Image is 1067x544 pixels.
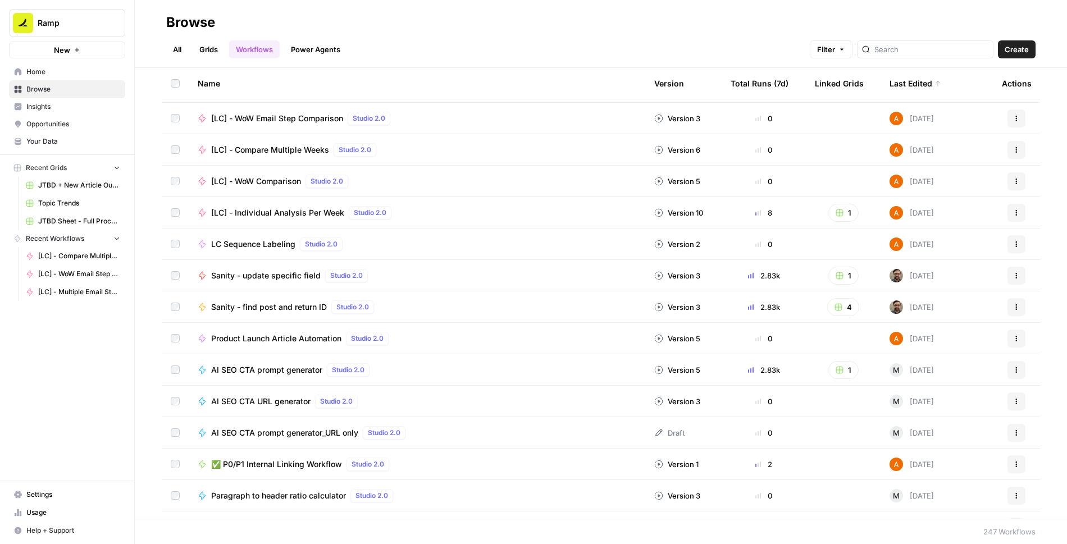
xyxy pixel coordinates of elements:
a: JTBD Sheet - Full Process [21,212,125,230]
div: [DATE] [890,489,934,502]
a: [LC] - WoW Email Step Comparison [21,265,125,283]
div: [DATE] [890,332,934,345]
div: [DATE] [890,175,934,188]
div: Version 3 [654,270,700,281]
div: 0 [731,176,797,187]
span: Settings [26,490,120,500]
span: [LC] - WoW Email Step Comparison [211,113,343,124]
img: Ramp Logo [13,13,33,33]
div: [DATE] [890,237,934,251]
div: Version 2 [654,239,700,250]
button: Filter [810,40,852,58]
div: 0 [731,239,797,250]
a: [LC] - Multiple Email Step Comparison [21,283,125,301]
span: Studio 2.0 [339,145,371,155]
div: 0 [731,333,797,344]
button: Create [998,40,1036,58]
span: Studio 2.0 [351,333,384,344]
div: [DATE] [890,112,934,125]
div: Version 5 [654,364,700,376]
span: Insights [26,102,120,112]
div: Name [198,68,636,99]
div: 2 [731,459,797,470]
div: Browse [166,13,215,31]
div: Actions [1002,68,1032,99]
span: M [893,396,900,407]
span: Recent Workflows [26,234,84,244]
span: ✅ P0/P1 Internal Linking Workflow [211,459,342,470]
span: Sanity - update specific field [211,270,321,281]
div: 0 [731,396,797,407]
a: Insights [9,98,125,116]
a: ✅ P0/P1 Internal Linking WorkflowStudio 2.0 [198,458,636,471]
div: 0 [731,490,797,501]
a: [LC] - WoW ComparisonStudio 2.0 [198,175,636,188]
span: Paragraph to header ratio calculator [211,490,346,501]
div: 2.83k [731,270,797,281]
button: 4 [827,298,859,316]
button: 1 [828,267,859,285]
div: Version 10 [654,207,703,218]
div: Version 3 [654,301,700,313]
span: [LC] - Multiple Email Step Comparison [38,287,120,297]
span: Sanity - find post and return ID [211,301,327,313]
div: 0 [731,113,797,124]
span: Studio 2.0 [305,239,338,249]
span: Your Data [26,136,120,147]
div: 0 [731,427,797,438]
span: Ramp [38,17,106,29]
img: w3u4o0x674bbhdllp7qjejaf0yui [890,300,903,314]
span: New [54,44,70,56]
a: All [166,40,188,58]
a: AI SEO CTA URL generatorStudio 2.0 [198,395,636,408]
span: Studio 2.0 [320,396,353,406]
span: JTBD + New Article Output [38,180,120,190]
div: [DATE] [890,395,934,408]
a: Browse [9,80,125,98]
a: [LC] - Compare Multiple WeeksStudio 2.0 [198,143,636,157]
button: Recent Grids [9,159,125,176]
img: w3u4o0x674bbhdllp7qjejaf0yui [890,269,903,282]
div: Version 1 [654,459,699,470]
span: [LC] - WoW Email Step Comparison [38,269,120,279]
span: AI SEO CTA URL generator [211,396,311,407]
span: Recent Grids [26,163,67,173]
button: 1 [828,361,859,379]
div: 0 [731,144,797,156]
div: Version 3 [654,490,700,501]
a: AI SEO CTA prompt generator_URL onlyStudio 2.0 [198,426,636,440]
img: i32oznjerd8hxcycc1k00ct90jt3 [890,143,903,157]
div: 2.83k [731,364,797,376]
a: Paragraph to header ratio calculatorStudio 2.0 [198,489,636,502]
a: Your Data [9,132,125,150]
div: Version [654,68,684,99]
div: Version 6 [654,144,700,156]
span: LC Sequence Labeling [211,239,295,250]
div: Version 5 [654,176,700,187]
div: Version 3 [654,113,700,124]
img: i32oznjerd8hxcycc1k00ct90jt3 [890,112,903,125]
div: Total Runs (7d) [731,68,788,99]
input: Search [874,44,988,55]
span: [LC] - Compare Multiple Weeks [38,251,120,261]
div: Version 3 [654,396,700,407]
span: AI SEO CTA prompt generator_URL only [211,427,358,438]
span: Studio 2.0 [352,459,384,469]
span: Filter [817,44,835,55]
img: i32oznjerd8hxcycc1k00ct90jt3 [890,206,903,220]
span: Studio 2.0 [354,208,386,218]
img: i32oznjerd8hxcycc1k00ct90jt3 [890,458,903,471]
span: Studio 2.0 [311,176,343,186]
a: JTBD + New Article Output [21,176,125,194]
a: Topic Trends [21,194,125,212]
a: AI SEO CTA prompt generatorStudio 2.0 [198,363,636,377]
div: [DATE] [890,458,934,471]
span: AI SEO CTA prompt generator [211,364,322,376]
a: LC Sequence LabelingStudio 2.0 [198,237,636,251]
span: Browse [26,84,120,94]
span: [LC] - Individual Analysis Per Week [211,207,344,218]
div: Version 5 [654,333,700,344]
a: Grids [193,40,225,58]
span: Studio 2.0 [332,365,364,375]
a: Settings [9,486,125,504]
